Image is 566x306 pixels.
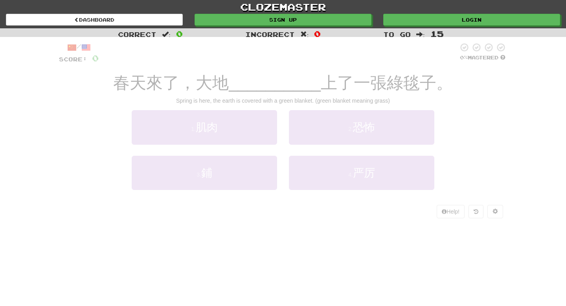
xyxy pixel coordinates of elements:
span: __________ [229,74,321,92]
span: 上了一張綠毯子。 [321,74,453,92]
span: : [416,31,425,38]
span: : [300,31,309,38]
a: Sign up [195,14,371,26]
span: 春天來了，大地 [113,74,229,92]
button: 4.严厉 [289,156,434,190]
span: 0 [314,29,321,39]
span: 鋪 [201,167,212,179]
small: 1 . [191,126,196,132]
div: Spring is here, the earth is covered with a green blanket. (green blanket meaning grass) [59,97,507,105]
small: 2 . [348,126,353,132]
div: / [59,42,99,52]
span: 0 % [460,54,468,61]
div: Mastered [458,54,507,61]
button: 2.恐怖 [289,110,434,144]
button: 1.肌肉 [132,110,277,144]
a: Login [383,14,560,26]
span: : [162,31,171,38]
span: Score: [59,56,87,63]
span: 肌肉 [196,121,218,133]
span: Incorrect [245,30,295,38]
span: 0 [92,53,99,63]
span: 15 [430,29,444,39]
small: 3 . [197,171,201,178]
a: Dashboard [6,14,183,26]
button: Help! [437,205,465,218]
span: 恐怖 [353,121,375,133]
button: 3.鋪 [132,156,277,190]
span: 严厉 [353,167,375,179]
button: Round history (alt+y) [469,205,483,218]
span: 0 [176,29,183,39]
small: 4 . [348,171,353,178]
span: Correct [118,30,156,38]
span: To go [383,30,411,38]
